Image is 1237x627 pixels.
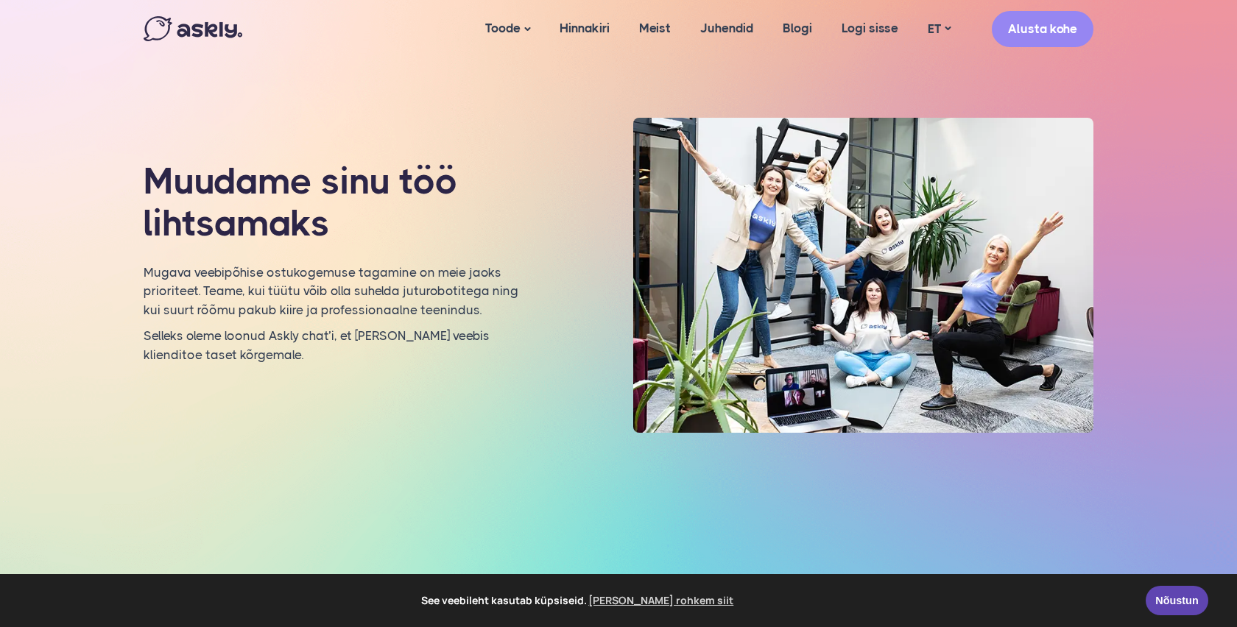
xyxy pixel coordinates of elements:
a: Nõustun [1146,586,1208,615]
p: Mugava veebipõhise ostukogemuse tagamine on meie jaoks prioriteet. Teame, kui tüütu võib olla suh... [144,263,522,320]
a: learn more about cookies [587,589,736,612]
a: ET [913,18,965,40]
a: Alusta kohe [992,11,1093,47]
img: Askly [144,16,242,41]
span: See veebileht kasutab küpsiseid. [21,589,1135,612]
h1: Muudame sinu töö lihtsamaks [144,160,522,245]
p: Selleks oleme loonud Askly chat’i, et [PERSON_NAME] veebis klienditoe taset kõrgemale. [144,327,522,364]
